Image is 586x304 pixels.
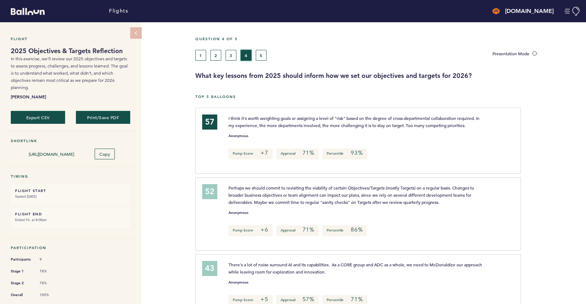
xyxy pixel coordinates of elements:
p: Percentile [322,149,367,159]
h5: Question 4 of 5 [195,37,581,41]
button: Print/Save PDF [76,111,130,124]
em: +6 [260,226,268,233]
span: Stage 2 [11,280,32,287]
h1: 2025 Objectives & Targets Reflection [11,47,130,55]
button: Copy [95,149,115,159]
p: Approval [276,149,319,159]
em: 93% [351,149,363,156]
em: 71% [303,149,314,156]
div: 52 [202,184,217,199]
span: 9 [40,257,61,262]
span: There's a lot of noise surround AI and its capabilities. As a CORE group and ADC as a whole, we n... [228,262,483,275]
span: Presentation Mode [492,51,530,56]
b: [PERSON_NAME] [11,93,130,100]
em: 57% [303,296,314,303]
h5: Flight [11,37,130,41]
p: Approval [276,225,319,236]
button: 3 [226,50,236,61]
span: Perhaps we should commit to revisiting the viability of certain Objectives/Targets (mostly Target... [228,185,475,205]
h5: Participation [11,245,130,250]
div: 57 [202,114,217,130]
span: I think it's worth weighting goals or assigning a level of "risk" based on the degree of cross-de... [228,115,481,128]
a: Balloon [5,7,45,15]
span: Copy [99,151,110,157]
em: +7 [260,149,268,156]
button: 4 [241,50,251,61]
button: 2 [210,50,221,61]
span: 100% [40,293,61,298]
span: Stage 1 [11,268,32,275]
h5: Timing [11,174,130,179]
h6: FLIGHT START [15,188,126,193]
span: 78% [40,269,61,274]
small: Started [DATE] [15,193,126,200]
em: +5 [260,296,268,303]
h4: [DOMAIN_NAME] [505,7,554,15]
p: Pump Score [228,225,273,236]
svg: Balloon [11,8,45,15]
span: In this exercise, we’ll review our 2025 objectives and targets to assess progress, challenges, an... [11,56,128,90]
em: 86% [351,226,363,233]
span: 78% [40,281,61,286]
span: Overall [11,291,32,299]
small: Anonymous [228,211,248,215]
h5: Top 5 Balloons [195,94,581,99]
p: Pump Score [228,149,273,159]
div: 43 [202,261,217,276]
em: 71% [303,226,314,233]
button: 5 [256,50,267,61]
h6: FLIGHT END [15,212,126,216]
button: Manage Account [564,7,581,16]
h3: What key lessons from 2025 should inform how we set our objectives and targets for 2026? [195,71,581,80]
em: 71% [351,296,363,303]
button: 1 [195,50,206,61]
p: Percentile [322,225,367,236]
button: Export CSV [11,111,65,124]
small: Anonymous [228,134,248,138]
small: Anonymous [228,281,248,284]
small: Ended Fri. at 8:00am [15,216,126,224]
h5: Shortlink [11,139,130,143]
span: Participants [11,256,32,263]
a: Flights [109,7,128,15]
